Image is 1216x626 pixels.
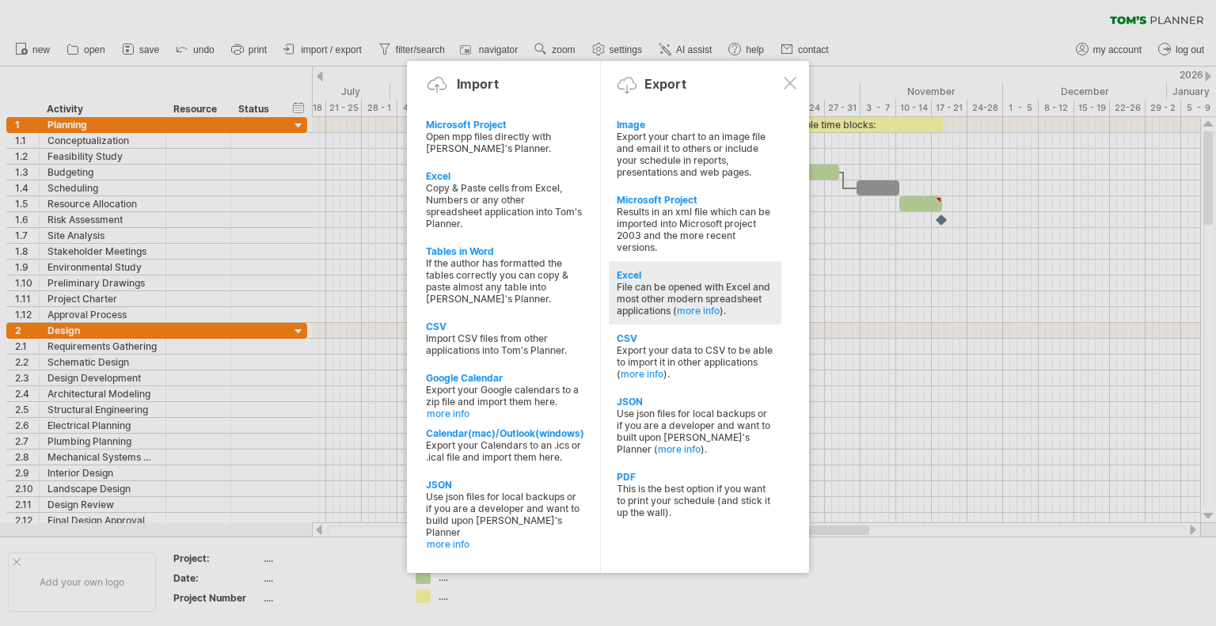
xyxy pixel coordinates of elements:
div: CSV [617,332,773,344]
div: This is the best option if you want to print your schedule (and stick it up the wall). [617,483,773,518]
div: File can be opened with Excel and most other modern spreadsheet applications ( ). [617,281,773,317]
div: Export [644,76,686,92]
a: more info [621,368,663,380]
div: PDF [617,471,773,483]
div: JSON [617,396,773,408]
a: more info [427,538,583,550]
a: more info [427,408,583,419]
div: Export your data to CSV to be able to import it in other applications ( ). [617,344,773,380]
div: Microsoft Project [617,194,773,206]
a: more info [677,305,720,317]
div: Export your chart to an image file and email it to others or include your schedule in reports, pr... [617,131,773,178]
div: Import [457,76,499,92]
div: Results in an xml file which can be imported into Microsoft project 2003 and the more recent vers... [617,206,773,253]
div: Copy & Paste cells from Excel, Numbers or any other spreadsheet application into Tom's Planner. [426,182,583,230]
div: Tables in Word [426,245,583,257]
div: If the author has formatted the tables correctly you can copy & paste almost any table into [PERS... [426,257,583,305]
div: Image [617,119,773,131]
div: Use json files for local backups or if you are a developer and want to built upon [PERSON_NAME]'s... [617,408,773,455]
div: Excel [617,269,773,281]
a: more info [658,443,701,455]
div: Excel [426,170,583,182]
